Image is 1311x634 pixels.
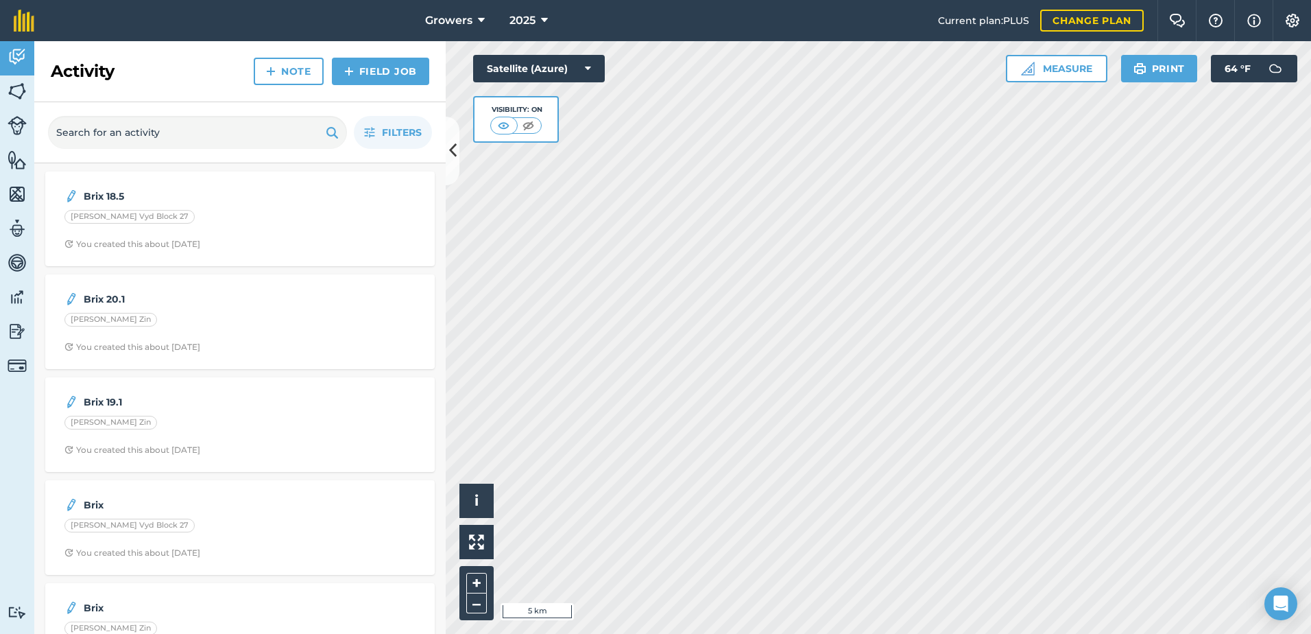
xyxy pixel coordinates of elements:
div: [PERSON_NAME] Zin [64,313,157,327]
img: svg+xml;base64,PD94bWwgdmVyc2lvbj0iMS4wIiBlbmNvZGluZz0idXRmLTgiPz4KPCEtLSBHZW5lcmF0b3I6IEFkb2JlIE... [8,606,27,619]
img: svg+xml;base64,PD94bWwgdmVyc2lvbj0iMS4wIiBlbmNvZGluZz0idXRmLTgiPz4KPCEtLSBHZW5lcmF0b3I6IEFkb2JlIE... [8,321,27,342]
img: svg+xml;base64,PD94bWwgdmVyc2lvbj0iMS4wIiBlbmNvZGluZz0idXRmLTgiPz4KPCEtLSBHZW5lcmF0b3I6IEFkb2JlIE... [8,47,27,67]
img: Four arrows, one pointing top left, one top right, one bottom right and the last bottom left [469,535,484,550]
a: Field Job [332,58,429,85]
img: Ruler icon [1021,62,1035,75]
span: Current plan : PLUS [938,13,1029,28]
img: svg+xml;base64,PHN2ZyB4bWxucz0iaHR0cDovL3d3dy53My5vcmcvMjAwMC9zdmciIHdpZHRoPSIxOSIgaGVpZ2h0PSIyNC... [326,124,339,141]
img: svg+xml;base64,PHN2ZyB4bWxucz0iaHR0cDovL3d3dy53My5vcmcvMjAwMC9zdmciIHdpZHRoPSI1NiIgaGVpZ2h0PSI2MC... [8,81,27,102]
span: i [474,492,479,509]
button: i [459,484,494,518]
div: [PERSON_NAME] Vyd Block 27 [64,519,195,532]
input: Search for an activity [48,116,347,149]
img: A cog icon [1284,14,1301,27]
img: svg+xml;base64,PD94bWwgdmVyc2lvbj0iMS4wIiBlbmNvZGluZz0idXRmLTgiPz4KPCEtLSBHZW5lcmF0b3I6IEFkb2JlIE... [64,394,78,410]
img: svg+xml;base64,PHN2ZyB4bWxucz0iaHR0cDovL3d3dy53My5vcmcvMjAwMC9zdmciIHdpZHRoPSIxNyIgaGVpZ2h0PSIxNy... [1247,12,1261,29]
a: Brix 19.1[PERSON_NAME] ZinClock with arrow pointing clockwiseYou created this about [DATE] [53,386,426,464]
a: Brix[PERSON_NAME] Vyd Block 27Clock with arrow pointing clockwiseYou created this about [DATE] [53,489,426,567]
div: You created this about [DATE] [64,548,200,559]
img: svg+xml;base64,PHN2ZyB4bWxucz0iaHR0cDovL3d3dy53My5vcmcvMjAwMC9zdmciIHdpZHRoPSI1MCIgaGVpZ2h0PSI0MC... [495,119,512,132]
img: svg+xml;base64,PHN2ZyB4bWxucz0iaHR0cDovL3d3dy53My5vcmcvMjAwMC9zdmciIHdpZHRoPSIxNCIgaGVpZ2h0PSIyNC... [266,63,276,80]
img: svg+xml;base64,PD94bWwgdmVyc2lvbj0iMS4wIiBlbmNvZGluZz0idXRmLTgiPz4KPCEtLSBHZW5lcmF0b3I6IEFkb2JlIE... [8,116,27,135]
img: svg+xml;base64,PD94bWwgdmVyc2lvbj0iMS4wIiBlbmNvZGluZz0idXRmLTgiPz4KPCEtLSBHZW5lcmF0b3I6IEFkb2JlIE... [8,356,27,375]
strong: Brix [84,497,301,513]
a: Brix 20.1[PERSON_NAME] ZinClock with arrow pointing clockwiseYou created this about [DATE] [53,283,426,361]
h2: Activity [51,60,115,82]
img: svg+xml;base64,PHN2ZyB4bWxucz0iaHR0cDovL3d3dy53My5vcmcvMjAwMC9zdmciIHdpZHRoPSI1NiIgaGVpZ2h0PSI2MC... [8,184,27,204]
span: 64 ° F [1225,55,1251,82]
div: You created this about [DATE] [64,239,200,250]
button: 64 °F [1211,55,1297,82]
img: svg+xml;base64,PHN2ZyB4bWxucz0iaHR0cDovL3d3dy53My5vcmcvMjAwMC9zdmciIHdpZHRoPSIxNCIgaGVpZ2h0PSIyNC... [344,63,354,80]
button: + [466,573,487,594]
div: Open Intercom Messenger [1264,587,1297,620]
button: Measure [1006,55,1107,82]
div: You created this about [DATE] [64,342,200,353]
button: – [466,594,487,613]
a: Change plan [1040,10,1144,32]
strong: Brix 18.5 [84,189,301,204]
button: Satellite (Azure) [473,55,605,82]
img: fieldmargin Logo [14,10,34,32]
img: svg+xml;base64,PHN2ZyB4bWxucz0iaHR0cDovL3d3dy53My5vcmcvMjAwMC9zdmciIHdpZHRoPSI1MCIgaGVpZ2h0PSI0MC... [520,119,537,132]
img: Clock with arrow pointing clockwise [64,548,73,557]
strong: Brix [84,600,301,615]
span: Filters [382,125,422,140]
span: 2025 [509,12,536,29]
img: Clock with arrow pointing clockwise [64,342,73,351]
img: svg+xml;base64,PD94bWwgdmVyc2lvbj0iMS4wIiBlbmNvZGluZz0idXRmLTgiPz4KPCEtLSBHZW5lcmF0b3I6IEFkb2JlIE... [64,600,78,616]
img: Clock with arrow pointing clockwise [64,445,73,454]
span: Growers [425,12,472,29]
img: svg+xml;base64,PHN2ZyB4bWxucz0iaHR0cDovL3d3dy53My5vcmcvMjAwMC9zdmciIHdpZHRoPSIxOSIgaGVpZ2h0PSIyNC... [1133,60,1146,77]
strong: Brix 20.1 [84,292,301,307]
div: You created this about [DATE] [64,445,200,456]
img: Two speech bubbles overlapping with the left bubble in the forefront [1169,14,1186,27]
div: [PERSON_NAME] Zin [64,416,157,430]
img: svg+xml;base64,PD94bWwgdmVyc2lvbj0iMS4wIiBlbmNvZGluZz0idXRmLTgiPz4KPCEtLSBHZW5lcmF0b3I6IEFkb2JlIE... [8,287,27,307]
div: [PERSON_NAME] Vyd Block 27 [64,210,195,224]
img: Clock with arrow pointing clockwise [64,239,73,248]
a: Brix 18.5[PERSON_NAME] Vyd Block 27Clock with arrow pointing clockwiseYou created this about [DATE] [53,180,426,258]
img: svg+xml;base64,PD94bWwgdmVyc2lvbj0iMS4wIiBlbmNvZGluZz0idXRmLTgiPz4KPCEtLSBHZW5lcmF0b3I6IEFkb2JlIE... [1262,55,1289,82]
div: Visibility: On [490,104,542,115]
img: svg+xml;base64,PD94bWwgdmVyc2lvbj0iMS4wIiBlbmNvZGluZz0idXRmLTgiPz4KPCEtLSBHZW5lcmF0b3I6IEFkb2JlIE... [64,188,78,204]
img: svg+xml;base64,PD94bWwgdmVyc2lvbj0iMS4wIiBlbmNvZGluZz0idXRmLTgiPz4KPCEtLSBHZW5lcmF0b3I6IEFkb2JlIE... [8,218,27,239]
strong: Brix 19.1 [84,395,301,410]
img: svg+xml;base64,PD94bWwgdmVyc2lvbj0iMS4wIiBlbmNvZGluZz0idXRmLTgiPz4KPCEtLSBHZW5lcmF0b3I6IEFkb2JlIE... [8,253,27,273]
a: Note [254,58,324,85]
button: Print [1121,55,1198,82]
img: A question mark icon [1207,14,1224,27]
img: svg+xml;base64,PD94bWwgdmVyc2lvbj0iMS4wIiBlbmNvZGluZz0idXRmLTgiPz4KPCEtLSBHZW5lcmF0b3I6IEFkb2JlIE... [64,291,78,307]
img: svg+xml;base64,PD94bWwgdmVyc2lvbj0iMS4wIiBlbmNvZGluZz0idXRmLTgiPz4KPCEtLSBHZW5lcmF0b3I6IEFkb2JlIE... [64,497,78,513]
button: Filters [354,116,432,149]
img: svg+xml;base64,PHN2ZyB4bWxucz0iaHR0cDovL3d3dy53My5vcmcvMjAwMC9zdmciIHdpZHRoPSI1NiIgaGVpZ2h0PSI2MC... [8,150,27,170]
